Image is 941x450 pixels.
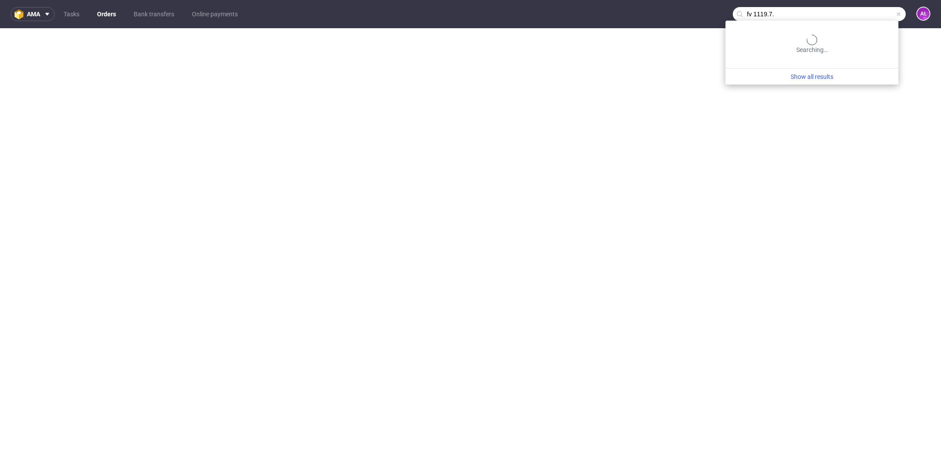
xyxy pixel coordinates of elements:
[187,7,243,21] a: Online payments
[128,7,180,21] a: Bank transfers
[729,35,895,54] div: Searching…
[11,7,55,21] button: ama
[27,11,40,17] span: ama
[15,9,27,19] img: logo
[917,7,930,20] figcaption: AŁ
[58,7,85,21] a: Tasks
[92,7,121,21] a: Orders
[729,72,895,81] a: Show all results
